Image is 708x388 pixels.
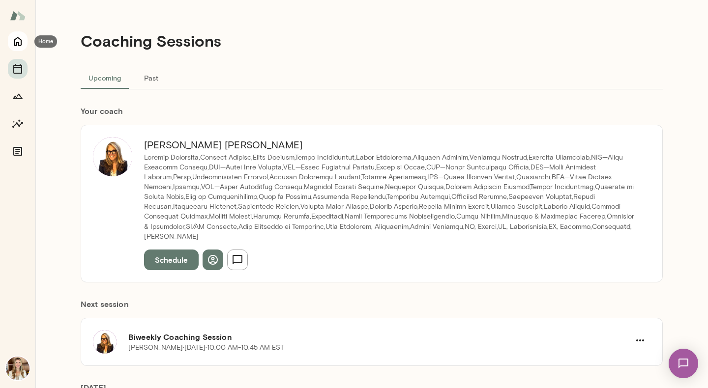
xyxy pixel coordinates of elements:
[8,31,28,51] button: Home
[8,59,28,79] button: Sessions
[8,114,28,134] button: Insights
[144,249,199,270] button: Schedule
[81,66,663,89] div: basic tabs example
[128,343,284,353] p: [PERSON_NAME] · [DATE] · 10:00 AM-10:45 AM EST
[227,249,248,270] button: Send message
[93,137,132,176] img: Melissa Lemberg
[81,105,663,117] h6: Your coach
[144,153,639,241] p: Loremip Dolorsita,Consect Adipisc,Elits Doeiusm,Tempo Incididuntut,Labor Etdolorema,Aliquaen Admi...
[203,249,223,270] button: View profile
[6,357,29,380] img: Sondra Schencker
[129,66,173,89] button: Past
[128,331,630,343] h6: Biweekly Coaching Session
[34,35,57,48] div: Home
[8,141,28,161] button: Documents
[8,86,28,106] button: Growth Plan
[81,66,129,89] button: Upcoming
[81,31,221,50] h4: Coaching Sessions
[10,6,26,25] img: Mento
[81,298,663,318] h6: Next session
[144,137,639,153] h6: [PERSON_NAME] [PERSON_NAME]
